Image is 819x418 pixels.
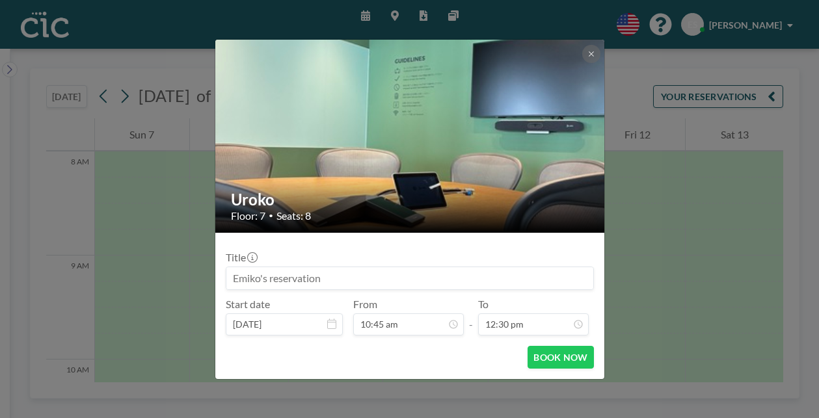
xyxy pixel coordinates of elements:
[226,267,593,289] input: Emiko's reservation
[276,209,311,222] span: Seats: 8
[231,190,590,209] h2: Uroko
[231,209,265,222] span: Floor: 7
[478,298,489,311] label: To
[528,346,593,369] button: BOOK NOW
[353,298,377,311] label: From
[226,298,270,311] label: Start date
[269,211,273,220] span: •
[469,302,473,331] span: -
[226,251,256,264] label: Title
